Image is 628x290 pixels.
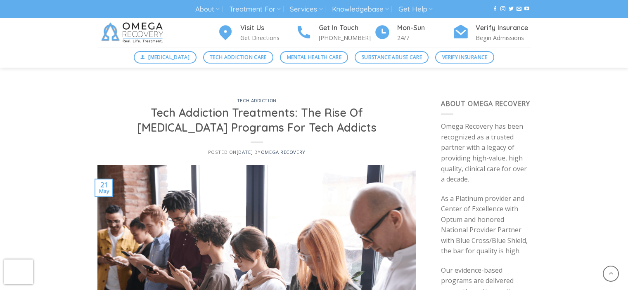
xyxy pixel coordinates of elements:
[210,53,267,61] span: Tech Addiction Care
[237,149,253,155] a: [DATE]
[254,149,306,155] span: by
[362,53,422,61] span: Substance Abuse Care
[229,2,281,17] a: Treatment For
[280,51,348,64] a: Mental Health Care
[441,121,531,185] p: Omega Recovery has been recognized as a trusted partner with a legacy of providing high-value, hi...
[476,33,531,42] p: Begin Admissions
[603,266,619,282] a: Go to top
[203,51,274,64] a: Tech Addiction Care
[237,98,277,104] a: tech addiction
[355,51,429,64] a: Substance Abuse Care
[319,23,374,33] h4: Get In Touch
[261,149,306,155] a: Omega Recovery
[208,149,253,155] span: Posted on
[290,2,322,17] a: Services
[148,53,190,61] span: [MEDICAL_DATA]
[217,23,296,43] a: Visit Us Get Directions
[240,23,296,33] h4: Visit Us
[4,259,33,284] iframe: reCAPTCHA
[134,51,197,64] a: [MEDICAL_DATA]
[332,2,389,17] a: Knowledgebase
[441,193,531,257] p: As a Platinum provider and Center of Excellence with Optum and honored National Provider Partner ...
[442,53,488,61] span: Verify Insurance
[287,53,341,61] span: Mental Health Care
[517,6,521,12] a: Send us an email
[441,99,530,108] span: About Omega Recovery
[397,23,453,33] h4: Mon-Sun
[296,23,374,43] a: Get In Touch [PHONE_NUMBER]
[476,23,531,33] h4: Verify Insurance
[500,6,505,12] a: Follow on Instagram
[397,33,453,42] p: 24/7
[509,6,514,12] a: Follow on Twitter
[240,33,296,42] p: Get Directions
[398,2,433,17] a: Get Help
[493,6,498,12] a: Follow on Facebook
[435,51,494,64] a: Verify Insurance
[319,33,374,42] p: [PHONE_NUMBER]
[107,106,407,135] h1: Tech Addiction Treatments: The Rise Of [MEDICAL_DATA] Programs For Tech Addicts
[524,6,529,12] a: Follow on YouTube
[453,23,531,43] a: Verify Insurance Begin Admissions
[97,18,170,47] img: Omega Recovery
[195,2,220,17] a: About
